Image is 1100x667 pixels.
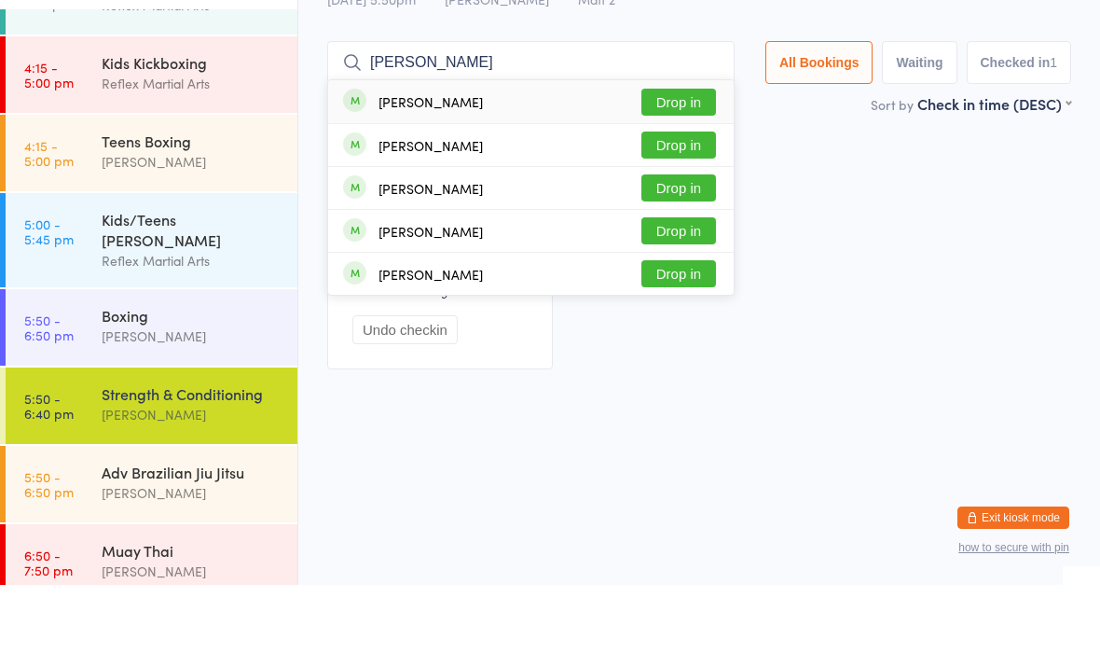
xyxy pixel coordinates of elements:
[882,123,956,166] button: Waiting
[641,257,716,284] button: Drop in
[327,123,735,166] input: Search
[24,21,116,51] div: Events for
[24,395,74,424] time: 5:50 - 6:50 pm
[102,213,282,233] div: Teens Boxing
[24,51,70,72] a: [DATE]
[641,299,716,327] button: Drop in
[327,72,416,90] span: [DATE] 5:50pm
[102,408,282,429] div: [PERSON_NAME]
[1050,137,1057,152] div: 1
[6,197,297,273] a: 4:15 -5:00 pmTeens Boxing[PERSON_NAME]
[102,387,282,408] div: Boxing
[24,551,74,581] time: 5:50 - 6:50 pm
[102,643,282,664] div: [PERSON_NAME]
[917,175,1071,196] div: Check in time (DESC)
[102,564,282,586] div: [PERSON_NAME]
[24,63,72,93] time: 6:30 - 7:30 pm
[967,123,1072,166] button: Checked in1
[968,35,1052,54] span: Scanner input
[134,21,227,51] div: At
[641,214,716,241] button: Drop in
[6,528,297,604] a: 5:50 -6:50 pmAdv Brazilian Jiu Jitsu[PERSON_NAME]
[378,349,483,364] div: [PERSON_NAME]
[102,466,282,486] div: Strength & Conditioning
[24,630,73,660] time: 6:50 - 7:50 pm
[958,623,1069,636] button: how to secure with pin
[378,176,483,191] div: [PERSON_NAME]
[327,26,1071,57] h2: Strength & Conditioning Check-in
[102,622,282,643] div: Muay Thai
[24,220,74,250] time: 4:15 - 5:00 pm
[6,371,297,448] a: 5:50 -6:50 pmBoxing[PERSON_NAME]
[378,306,483,321] div: [PERSON_NAME]
[765,123,873,166] button: All Bookings
[811,35,901,54] span: Manual search
[134,51,227,72] div: Any location
[378,220,483,235] div: [PERSON_NAME]
[102,332,282,354] div: Reflex Martial Arts
[6,275,297,369] a: 5:00 -5:45 pmKids/Teens [PERSON_NAME]Reflex Martial Arts
[24,142,74,172] time: 4:15 - 5:00 pm
[102,486,282,507] div: [PERSON_NAME]
[641,342,716,369] button: Drop in
[641,171,716,198] button: Drop in
[102,544,282,564] div: Adv Brazilian Jiu Jitsu
[24,473,74,503] time: 5:50 - 6:40 pm
[6,118,297,195] a: 4:15 -5:00 pmKids KickboxingReflex Martial Arts
[102,291,282,332] div: Kids/Teens [PERSON_NAME]
[445,72,549,90] span: [PERSON_NAME]
[871,177,914,196] label: Sort by
[352,397,458,426] button: Undo checkin
[578,72,615,90] span: Matt 2
[378,263,483,278] div: [PERSON_NAME]
[6,450,297,526] a: 5:50 -6:40 pmStrength & Conditioning[PERSON_NAME]
[102,134,282,155] div: Kids Kickboxing
[102,155,282,176] div: Reflex Martial Arts
[24,299,74,328] time: 5:00 - 5:45 pm
[957,589,1069,611] button: Exit kiosk mode
[102,233,282,255] div: [PERSON_NAME]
